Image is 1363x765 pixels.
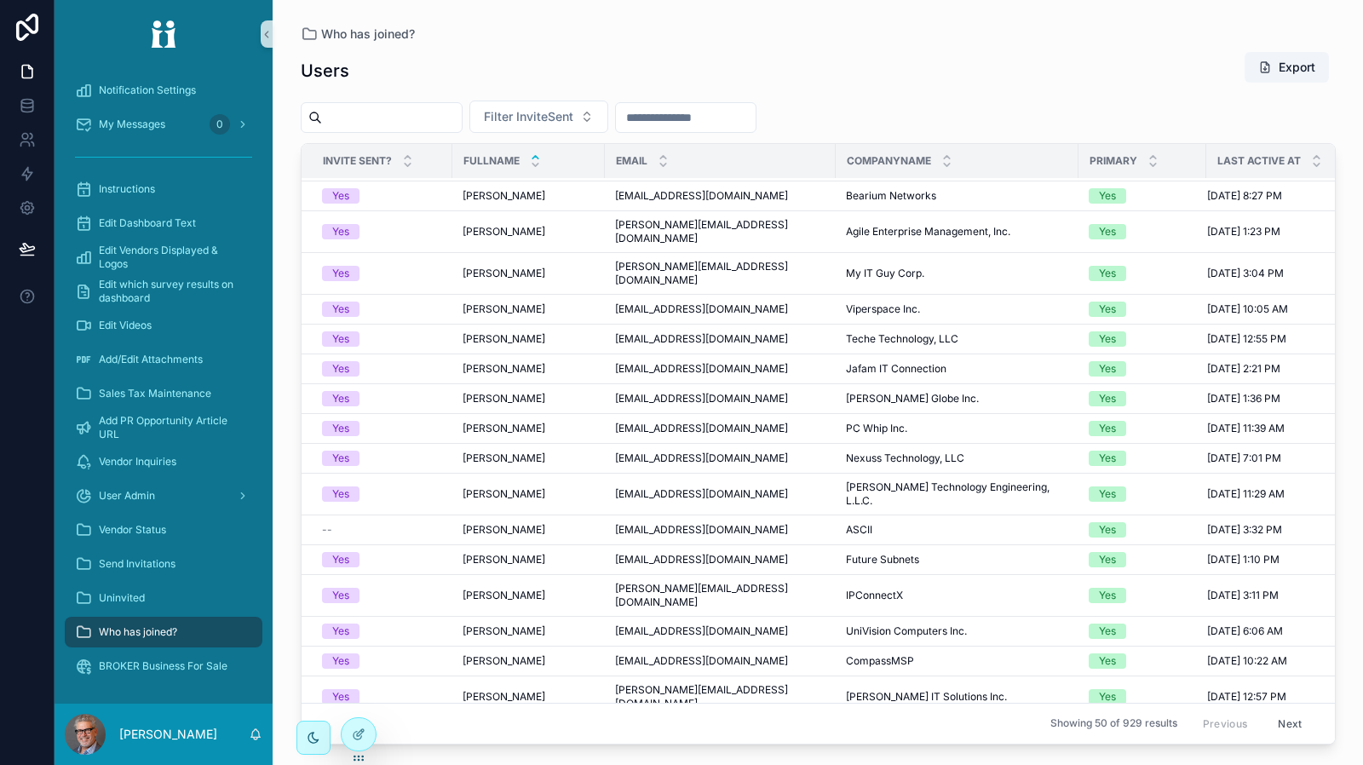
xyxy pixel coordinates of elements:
span: Instructions [99,182,155,196]
img: App logo [140,20,187,48]
div: Yes [332,451,349,466]
a: Instructions [65,174,262,204]
a: Yes [322,361,442,377]
a: [PERSON_NAME] [463,589,595,602]
span: [DATE] 3:11 PM [1207,589,1279,602]
span: [EMAIL_ADDRESS][DOMAIN_NAME] [615,189,788,203]
a: Add/Edit Attachments [65,344,262,375]
a: [DATE] 12:57 PM [1207,690,1343,704]
span: [PERSON_NAME] Globe Inc. [846,392,979,406]
a: [PERSON_NAME][EMAIL_ADDRESS][DOMAIN_NAME] [615,683,825,710]
span: My Messages [99,118,165,131]
a: Yes [1089,302,1196,317]
a: Nexuss Technology, LLC [846,452,1068,465]
span: Filter InviteSent [484,108,573,125]
a: Yes [322,653,442,669]
span: Showing 50 of 929 results [1050,717,1177,731]
span: [EMAIL_ADDRESS][DOMAIN_NAME] [615,553,788,567]
span: [DATE] 12:55 PM [1207,332,1286,346]
a: [DATE] 8:27 PM [1207,189,1343,203]
p: [PERSON_NAME] [119,726,217,743]
span: Teche Technology, LLC [846,332,958,346]
div: Yes [1099,486,1116,502]
a: Yes [1089,653,1196,669]
a: [PERSON_NAME] [463,624,595,638]
div: Yes [1099,224,1116,239]
span: Notification Settings [99,83,196,97]
button: Next [1266,710,1314,737]
div: Yes [1099,552,1116,567]
a: Yes [1089,689,1196,705]
a: Yes [322,331,442,347]
a: [DATE] 10:22 AM [1207,654,1343,668]
a: Yes [322,266,442,281]
span: Add PR Opportunity Article URL [99,414,245,441]
a: [DATE] 6:06 AM [1207,624,1343,638]
div: Yes [332,391,349,406]
span: [DATE] 10:22 AM [1207,654,1287,668]
div: Yes [1099,331,1116,347]
span: [PERSON_NAME] IT Solutions Inc. [846,690,1007,704]
span: Sales Tax Maintenance [99,387,211,400]
div: Yes [1099,188,1116,204]
span: Nexuss Technology, LLC [846,452,964,465]
a: [PERSON_NAME] [463,392,595,406]
a: Yes [1089,188,1196,204]
span: Edit which survey results on dashboard [99,278,245,305]
a: Yes [1089,361,1196,377]
span: Vendor Status [99,523,166,537]
span: User Admin [99,489,155,503]
span: My IT Guy Corp. [846,267,924,280]
div: 0 [210,114,230,135]
span: CompassMSP [846,654,914,668]
span: [PERSON_NAME] [463,422,545,435]
span: [PERSON_NAME] [463,487,545,501]
a: Future Subnets [846,553,1068,567]
span: ASCII [846,523,872,537]
span: Jafam IT Connection [846,362,946,376]
span: Viperspace Inc. [846,302,920,316]
a: IPConnectX [846,589,1068,602]
a: Agile Enterprise Management, Inc. [846,225,1068,239]
span: [EMAIL_ADDRESS][DOMAIN_NAME] [615,302,788,316]
a: Yes [1089,391,1196,406]
a: UniVision Computers Inc. [846,624,1068,638]
span: [PERSON_NAME][EMAIL_ADDRESS][DOMAIN_NAME] [615,582,825,609]
a: Yes [322,451,442,466]
a: Add PR Opportunity Article URL [65,412,262,443]
a: [PERSON_NAME] [463,523,595,537]
span: [EMAIL_ADDRESS][DOMAIN_NAME] [615,392,788,406]
div: Yes [1099,451,1116,466]
button: Select Button [469,101,608,133]
a: Yes [1089,624,1196,639]
div: Yes [332,653,349,669]
a: Edit which survey results on dashboard [65,276,262,307]
span: UniVision Computers Inc. [846,624,967,638]
span: [DATE] 1:10 PM [1207,553,1280,567]
a: Vendor Inquiries [65,446,262,477]
span: [PERSON_NAME] [463,690,545,704]
a: Edit Vendors Displayed & Logos [65,242,262,273]
a: Edit Videos [65,310,262,341]
a: [EMAIL_ADDRESS][DOMAIN_NAME] [615,654,825,668]
a: [PERSON_NAME] [463,487,595,501]
a: Teche Technology, LLC [846,332,1068,346]
a: Yes [1089,522,1196,538]
h1: Users [301,59,349,83]
div: Yes [332,552,349,567]
a: [PERSON_NAME][EMAIL_ADDRESS][DOMAIN_NAME] [615,218,825,245]
div: Yes [332,266,349,281]
a: [EMAIL_ADDRESS][DOMAIN_NAME] [615,452,825,465]
a: [DATE] 2:21 PM [1207,362,1343,376]
div: Yes [1099,522,1116,538]
span: [PERSON_NAME] [463,189,545,203]
a: Who has joined? [301,26,415,43]
span: [PERSON_NAME] [463,553,545,567]
span: Add/Edit Attachments [99,353,203,366]
a: Yes [322,552,442,567]
div: Yes [332,421,349,436]
div: Yes [1099,266,1116,281]
span: CompanyName [847,154,931,168]
span: Email [616,154,647,168]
